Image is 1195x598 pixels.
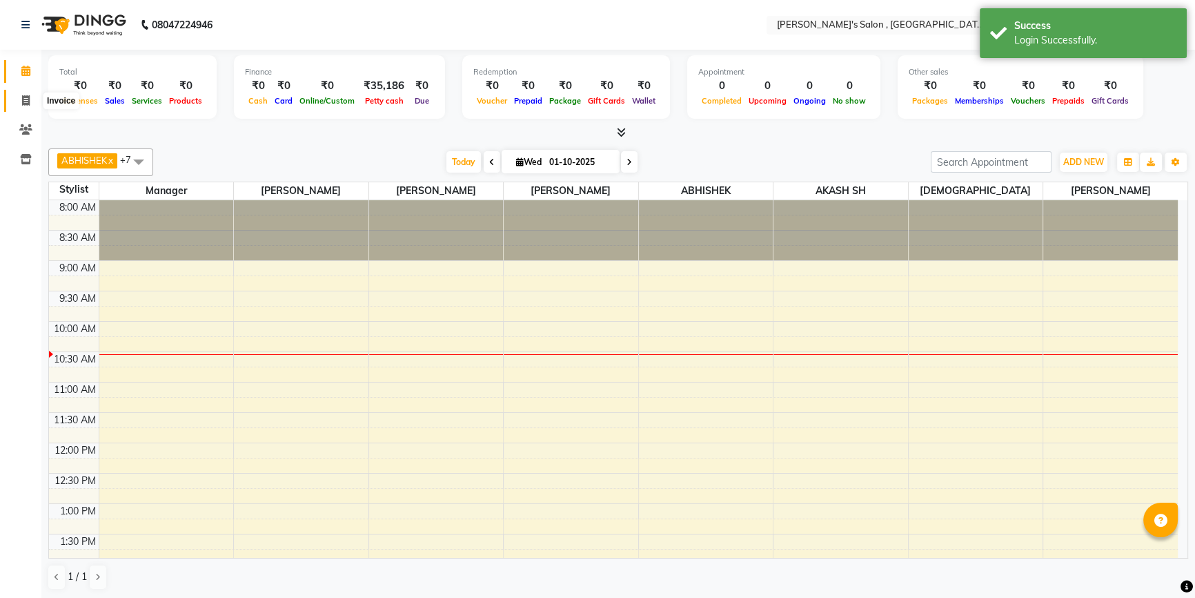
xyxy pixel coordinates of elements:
div: Appointment [698,66,869,78]
span: No show [829,96,869,106]
span: +7 [120,154,141,165]
span: 1 / 1 [68,570,87,584]
div: ₹0 [511,78,546,94]
div: 12:30 PM [52,474,99,488]
div: 10:30 AM [51,352,99,367]
span: Voucher [473,96,511,106]
div: 8:00 AM [57,200,99,215]
div: 11:00 AM [51,383,99,397]
div: Stylist [49,182,99,197]
div: 1:00 PM [57,504,99,519]
div: ₹0 [1049,78,1088,94]
div: ₹0 [296,78,358,94]
span: Services [128,96,166,106]
div: 10:00 AM [51,322,99,336]
span: Prepaids [1049,96,1088,106]
span: Due [411,96,433,106]
span: ABHISHEK [639,182,773,200]
span: Cash [245,96,271,106]
div: ₹0 [166,78,206,94]
a: x [107,155,113,166]
div: Login Successfully. [1014,33,1176,48]
div: ₹35,186 [358,78,410,94]
img: logo [35,6,130,44]
div: ₹0 [245,78,271,94]
div: ₹0 [629,78,659,94]
span: Memberships [951,96,1007,106]
div: ₹0 [1007,78,1049,94]
div: ₹0 [909,78,951,94]
span: Card [271,96,296,106]
div: ₹0 [473,78,511,94]
span: Ongoing [790,96,829,106]
div: 1:30 PM [57,534,99,549]
b: 08047224946 [152,6,213,44]
input: Search Appointment [931,151,1051,173]
div: 11:30 AM [51,413,99,427]
div: 0 [745,78,790,94]
div: 12:00 PM [52,443,99,458]
div: 0 [790,78,829,94]
span: ABHISHEK [61,155,107,166]
span: Petty cash [362,96,407,106]
span: Completed [698,96,745,106]
div: ₹0 [951,78,1007,94]
span: Online/Custom [296,96,358,106]
span: Today [446,151,481,173]
button: ADD NEW [1060,153,1107,172]
span: Gift Cards [1088,96,1132,106]
span: Vouchers [1007,96,1049,106]
span: [PERSON_NAME] [234,182,368,200]
div: Finance [245,66,434,78]
div: ₹0 [584,78,629,94]
span: Wallet [629,96,659,106]
div: 8:30 AM [57,231,99,245]
input: 2025-10-01 [545,152,614,173]
span: Package [546,96,584,106]
span: Sales [101,96,128,106]
span: Packages [909,96,951,106]
div: ₹0 [101,78,128,94]
div: Redemption [473,66,659,78]
div: Invoice [43,93,79,109]
div: Total [59,66,206,78]
span: AKASH SH [773,182,908,200]
div: ₹0 [128,78,166,94]
span: [PERSON_NAME] [1043,182,1178,200]
div: 0 [829,78,869,94]
div: ₹0 [271,78,296,94]
span: Wed [513,157,545,167]
div: 0 [698,78,745,94]
div: 9:30 AM [57,291,99,306]
div: Other sales [909,66,1132,78]
span: Manager [99,182,234,200]
span: Gift Cards [584,96,629,106]
span: Upcoming [745,96,790,106]
span: Prepaid [511,96,546,106]
span: [PERSON_NAME] [369,182,504,200]
div: Success [1014,19,1176,33]
div: ₹0 [410,78,434,94]
span: Products [166,96,206,106]
span: [DEMOGRAPHIC_DATA] [909,182,1043,200]
div: ₹0 [59,78,101,94]
div: ₹0 [546,78,584,94]
span: [PERSON_NAME] [504,182,638,200]
span: ADD NEW [1063,157,1104,167]
div: ₹0 [1088,78,1132,94]
div: 9:00 AM [57,261,99,276]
